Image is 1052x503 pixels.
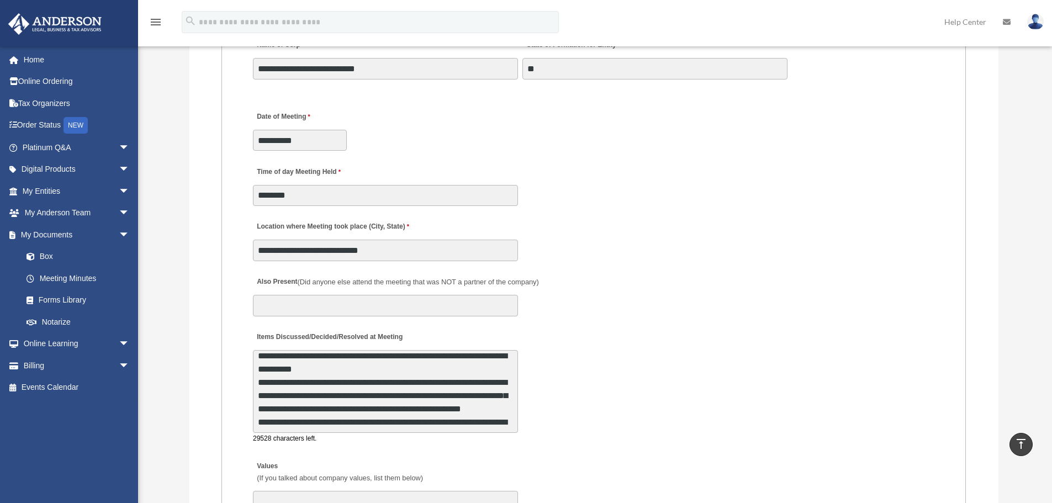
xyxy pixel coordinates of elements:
[8,71,146,93] a: Online Ordering
[184,15,197,27] i: search
[15,246,146,268] a: Box
[8,49,146,71] a: Home
[15,311,146,333] a: Notarize
[149,19,162,29] a: menu
[8,136,146,158] a: Platinum Q&Aarrow_drop_down
[8,202,146,224] a: My Anderson Teamarrow_drop_down
[253,330,405,345] label: Items Discussed/Decided/Resolved at Meeting
[119,180,141,203] span: arrow_drop_down
[8,377,146,399] a: Events Calendar
[119,158,141,181] span: arrow_drop_down
[257,474,423,482] span: (If you talked about company values, list them below)
[149,15,162,29] i: menu
[119,202,141,225] span: arrow_drop_down
[1014,437,1028,451] i: vertical_align_top
[119,224,141,246] span: arrow_drop_down
[1027,14,1044,30] img: User Pic
[253,275,542,290] label: Also Present
[253,109,358,124] label: Date of Meeting
[8,114,146,137] a: Order StatusNEW
[253,459,426,486] label: Values
[8,354,146,377] a: Billingarrow_drop_down
[1009,433,1033,456] a: vertical_align_top
[119,333,141,356] span: arrow_drop_down
[64,117,88,134] div: NEW
[15,267,141,289] a: Meeting Minutes
[253,165,358,179] label: Time of day Meeting Held
[15,289,146,311] a: Forms Library
[119,136,141,159] span: arrow_drop_down
[119,354,141,377] span: arrow_drop_down
[8,92,146,114] a: Tax Organizers
[8,333,146,355] a: Online Learningarrow_drop_down
[5,13,105,35] img: Anderson Advisors Platinum Portal
[8,180,146,202] a: My Entitiesarrow_drop_down
[8,224,146,246] a: My Documentsarrow_drop_down
[253,433,518,444] div: 29528 characters left.
[8,158,146,181] a: Digital Productsarrow_drop_down
[298,278,539,286] span: (Did anyone else attend the meeting that was NOT a partner of the company)
[253,220,412,235] label: Location where Meeting took place (City, State)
